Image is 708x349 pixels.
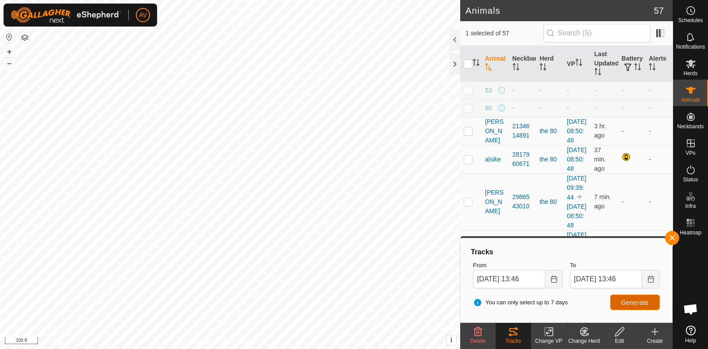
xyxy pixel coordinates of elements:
[594,123,606,139] span: Sep 26, 2025, 10:08 AM
[621,299,649,306] span: Generate
[654,4,664,17] span: 57
[536,46,563,82] th: Herd
[531,337,566,345] div: Change VP
[594,146,606,172] span: Sep 26, 2025, 1:08 PM
[645,99,673,117] td: -
[470,338,486,344] span: Delete
[681,97,700,103] span: Animals
[4,32,15,42] button: Reset Map
[239,337,265,345] a: Contact Us
[139,11,147,20] span: AV
[545,270,563,288] button: Choose Date
[509,46,536,82] th: Neckband
[485,65,492,72] p-sorticon: Activate to sort
[594,104,596,111] span: -
[677,124,704,129] span: Neckbands
[618,117,646,145] td: -
[645,46,673,82] th: Alerts
[466,5,654,16] h2: Animals
[567,87,569,94] app-display-virtual-paddock-transition: -
[645,81,673,99] td: -
[618,81,646,99] td: -
[678,18,703,23] span: Schedules
[469,247,663,257] div: Tracks
[645,145,673,173] td: -
[4,46,15,57] button: +
[4,58,15,69] button: –
[575,60,582,67] p-sorticon: Activate to sort
[637,337,673,345] div: Create
[563,46,591,82] th: VP
[576,193,583,200] img: to
[673,322,708,347] a: Help
[645,173,673,230] td: -
[685,338,696,343] span: Help
[473,298,568,307] span: You can only select up to 7 days
[485,104,492,113] span: 80
[539,127,560,136] div: the 80
[649,65,656,72] p-sorticon: Activate to sort
[602,337,637,345] div: Edit
[634,65,641,72] p-sorticon: Activate to sort
[539,104,560,113] div: -
[485,188,505,216] span: [PERSON_NAME]
[466,29,543,38] span: 1 selected of 57
[195,337,228,345] a: Privacy Policy
[591,46,618,82] th: Last Updated
[566,337,602,345] div: Change Herd
[594,193,611,210] span: Sep 26, 2025, 1:38 PM
[570,261,660,270] label: To
[539,155,560,164] div: the 80
[485,155,501,164] span: alsike
[539,86,560,95] div: -
[683,177,698,182] span: Status
[645,230,673,287] td: -
[512,150,533,169] div: 2817960671
[618,46,646,82] th: Battery
[677,296,704,322] div: Open chat
[594,87,596,94] span: -
[680,230,701,235] span: Heatmap
[610,295,660,310] button: Generate
[683,71,697,76] span: Herds
[642,270,660,288] button: Choose Date
[567,146,586,172] a: [DATE] 08:50:48
[450,336,452,344] span: i
[512,192,533,211] div: 2986543010
[567,118,586,144] a: [DATE] 08:50:48
[618,99,646,117] td: -
[496,337,531,345] div: Tracks
[512,65,519,72] p-sorticon: Activate to sort
[676,44,705,50] span: Notifications
[473,261,563,270] label: From
[618,173,646,230] td: -
[512,122,533,140] div: 2134614891
[567,104,569,111] app-display-virtual-paddock-transition: -
[645,117,673,145] td: -
[618,230,646,287] td: -
[481,46,509,82] th: Animal
[539,65,546,72] p-sorticon: Activate to sort
[567,203,586,229] a: [DATE] 08:50:48
[19,32,30,43] button: Map Layers
[685,150,695,156] span: VPs
[473,60,480,67] p-sorticon: Activate to sort
[11,7,121,23] img: Gallagher Logo
[567,231,586,257] a: [DATE] 09:39:44
[485,117,505,145] span: [PERSON_NAME]
[543,24,650,42] input: Search (S)
[567,175,586,201] a: [DATE] 09:39:44
[685,203,696,209] span: Infra
[512,86,533,95] div: -
[594,69,601,77] p-sorticon: Activate to sort
[446,335,456,345] button: i
[539,197,560,207] div: the 80
[485,86,492,95] span: 53
[512,104,533,113] div: -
